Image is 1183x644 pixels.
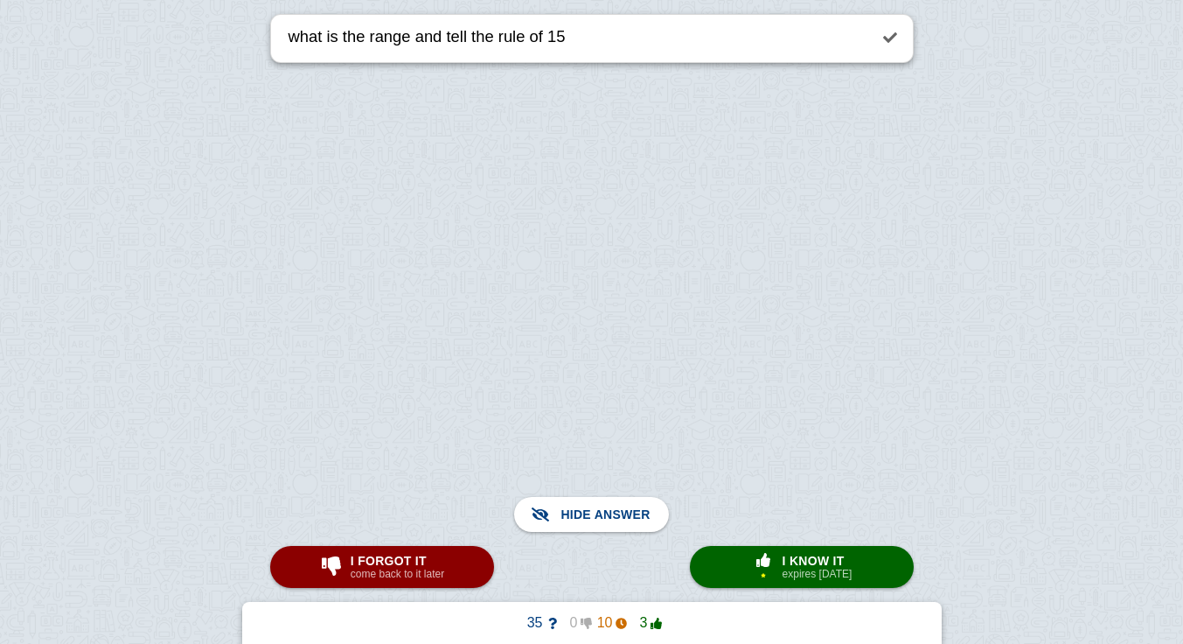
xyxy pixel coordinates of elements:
[522,615,557,631] span: 35
[351,554,444,568] span: I forgot it
[285,15,867,62] textarea: what is the range and tell the rule of 15
[592,615,627,631] span: 10
[514,497,668,532] button: Hide answer
[690,546,914,588] button: I know itexpires [DATE]
[508,609,676,637] button: 350103
[557,615,592,631] span: 0
[783,554,852,568] span: I know it
[270,546,494,588] button: I forgot itcome back to it later
[627,615,662,631] span: 3
[783,568,852,580] small: expires [DATE]
[351,568,444,580] small: come back to it later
